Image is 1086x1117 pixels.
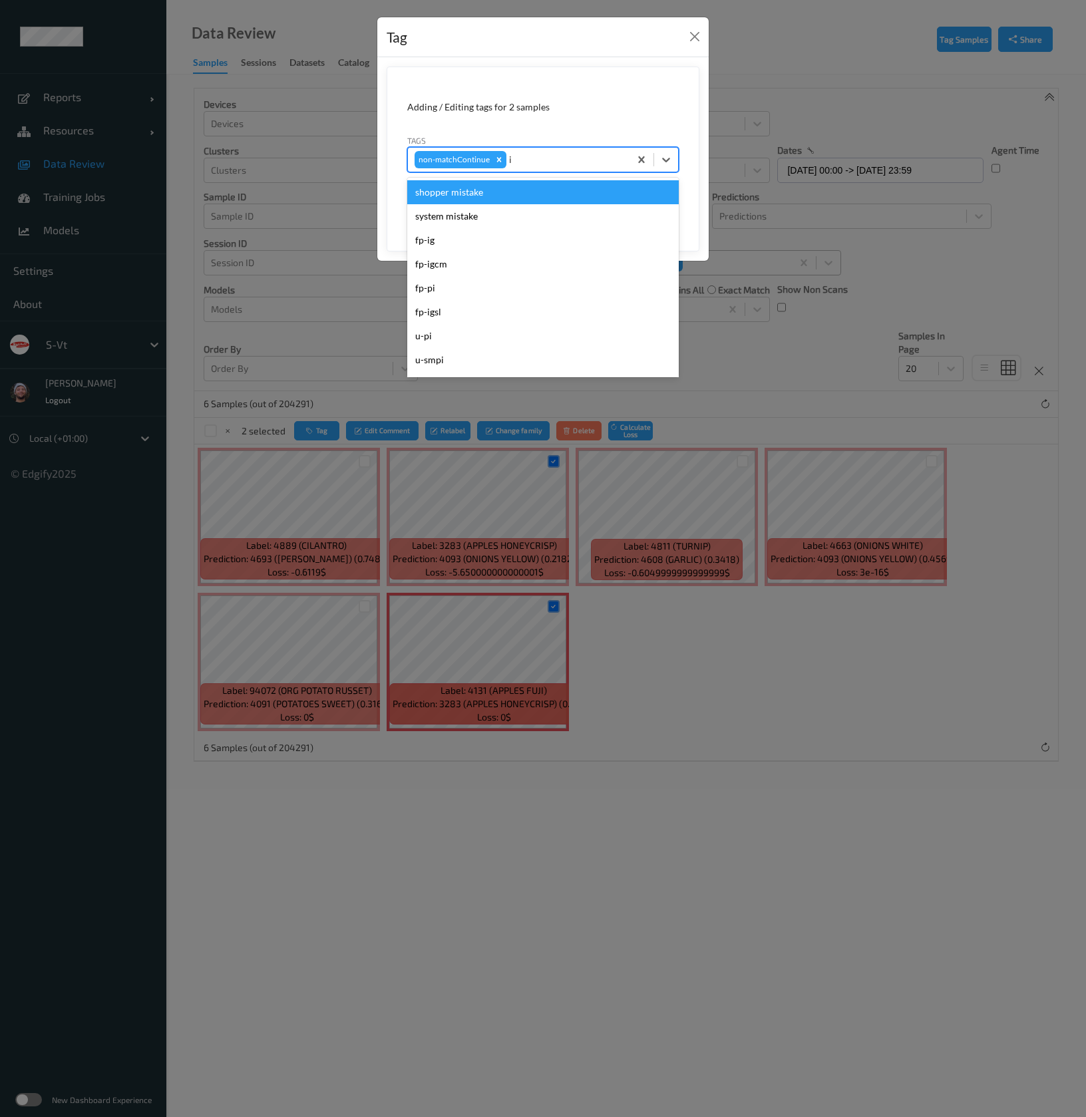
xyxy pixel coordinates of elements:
[407,276,679,300] div: fp-pi
[407,180,679,204] div: shopper mistake
[407,204,679,228] div: system mistake
[407,100,679,114] div: Adding / Editing tags for 2 samples
[407,252,679,276] div: fp-igcm
[407,348,679,372] div: u-smpi
[407,228,679,252] div: fp-ig
[407,372,679,396] div: u-sspi
[492,151,506,168] div: Remove non-matchContinue
[387,27,407,48] div: Tag
[407,300,679,324] div: fp-igsl
[415,151,492,168] div: non-matchContinue
[407,324,679,348] div: u-pi
[685,27,704,46] button: Close
[407,134,426,146] label: Tags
